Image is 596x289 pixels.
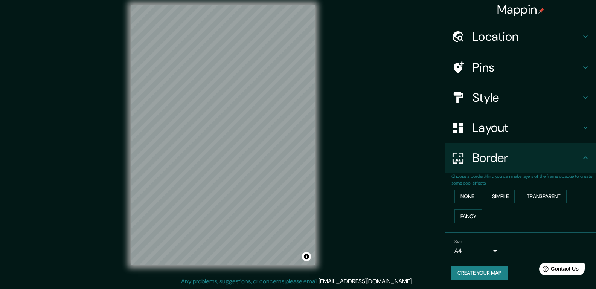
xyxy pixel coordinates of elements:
[454,190,480,203] button: None
[497,2,545,17] h4: Mappin
[454,209,482,223] button: Fancy
[131,5,315,265] canvas: Map
[473,150,581,165] h4: Border
[454,245,500,257] div: A4
[473,29,581,44] h4: Location
[521,190,567,203] button: Transparent
[485,173,493,179] b: Hint
[454,239,462,245] label: Size
[302,252,311,261] button: Toggle attribution
[473,120,581,135] h4: Layout
[445,52,596,83] div: Pins
[473,60,581,75] h4: Pins
[181,277,413,286] p: Any problems, suggestions, or concerns please email .
[445,113,596,143] div: Layout
[319,277,412,285] a: [EMAIL_ADDRESS][DOMAIN_NAME]
[538,8,544,14] img: pin-icon.png
[451,173,596,187] p: Choose a border. : you can make layers of the frame opaque to create some cool effects.
[473,90,581,105] h4: Style
[445,143,596,173] div: Border
[529,260,588,281] iframe: Help widget launcher
[486,190,515,203] button: Simple
[445,21,596,52] div: Location
[413,277,414,286] div: .
[414,277,415,286] div: .
[445,83,596,113] div: Style
[451,266,508,280] button: Create your map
